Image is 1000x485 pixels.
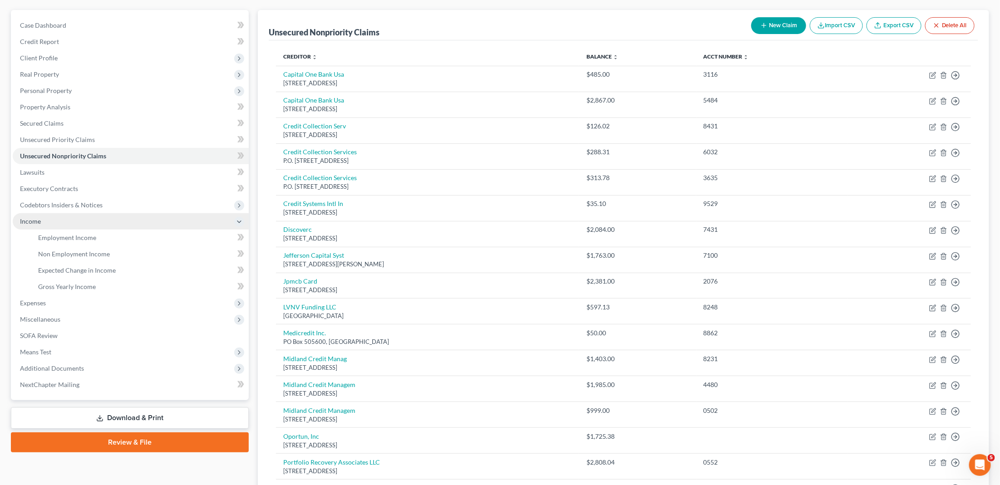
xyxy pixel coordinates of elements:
[283,234,572,243] div: [STREET_ADDRESS]
[13,164,249,181] a: Lawsuits
[13,115,249,132] a: Secured Claims
[988,454,995,461] span: 5
[20,21,66,29] span: Case Dashboard
[31,230,249,246] a: Employment Income
[283,381,355,388] a: Midland Credit Managem
[613,54,618,60] i: unfold_more
[586,277,689,286] div: $2,381.00
[283,182,572,191] div: P.O. [STREET_ADDRESS]
[13,17,249,34] a: Case Dashboard
[20,217,41,225] span: Income
[20,87,72,94] span: Personal Property
[283,338,572,346] div: PO Box 505600, [GEOGRAPHIC_DATA]
[586,122,689,131] div: $126.02
[13,34,249,50] a: Credit Report
[13,377,249,393] a: NextChapter Mailing
[283,277,317,285] a: Jpmcb Card
[704,53,749,60] a: Acct Number unfold_more
[20,119,64,127] span: Secured Claims
[586,354,689,363] div: $1,403.00
[751,17,806,34] button: New Claim
[586,303,689,312] div: $597.13
[38,234,96,241] span: Employment Income
[586,70,689,79] div: $485.00
[38,283,96,290] span: Gross Yearly Income
[704,96,840,105] div: 5484
[586,199,689,208] div: $35.10
[13,132,249,148] a: Unsecured Priority Claims
[283,174,357,181] a: Credit Collection Services
[704,303,840,312] div: 8248
[20,54,58,62] span: Client Profile
[704,173,840,182] div: 3635
[312,54,317,60] i: unfold_more
[283,200,343,207] a: Credit Systems Intl In
[586,225,689,234] div: $2,084.00
[586,53,618,60] a: Balance unfold_more
[283,389,572,398] div: [STREET_ADDRESS]
[704,70,840,79] div: 3116
[283,458,380,466] a: Portfolio Recovery Associates LLC
[283,286,572,294] div: [STREET_ADDRESS]
[13,148,249,164] a: Unsecured Nonpriority Claims
[704,277,840,286] div: 2076
[20,103,70,111] span: Property Analysis
[283,96,344,104] a: Capital One Bank Usa
[20,381,79,388] span: NextChapter Mailing
[20,168,44,176] span: Lawsuits
[283,105,572,113] div: [STREET_ADDRESS]
[31,279,249,295] a: Gross Yearly Income
[867,17,921,34] a: Export CSV
[283,467,572,475] div: [STREET_ADDRESS]
[11,407,249,429] a: Download & Print
[283,79,572,88] div: [STREET_ADDRESS]
[283,407,355,414] a: Midland Credit Managem
[13,99,249,115] a: Property Analysis
[586,406,689,415] div: $999.00
[31,262,249,279] a: Expected Change in Income
[283,441,572,450] div: [STREET_ADDRESS]
[704,147,840,157] div: 6032
[283,329,326,337] a: Medicredit Inc.
[31,246,249,262] a: Non Employment Income
[20,136,95,143] span: Unsecured Priority Claims
[586,173,689,182] div: $313.78
[38,266,116,274] span: Expected Change in Income
[283,363,572,372] div: [STREET_ADDRESS]
[586,147,689,157] div: $288.31
[20,315,60,323] span: Miscellaneous
[20,332,58,339] span: SOFA Review
[704,199,840,208] div: 9529
[20,348,51,356] span: Means Test
[586,251,689,260] div: $1,763.00
[704,251,840,260] div: 7100
[925,17,975,34] button: Delete All
[704,380,840,389] div: 4480
[13,181,249,197] a: Executory Contracts
[283,303,336,311] a: LVNV Funding LLC
[283,312,572,320] div: [GEOGRAPHIC_DATA]
[704,458,840,467] div: 0552
[20,299,46,307] span: Expenses
[586,96,689,105] div: $2,867.00
[13,328,249,344] a: SOFA Review
[969,454,991,476] iframe: Intercom live chat
[283,70,344,78] a: Capital One Bank Usa
[283,208,572,217] div: [STREET_ADDRESS]
[269,27,379,38] div: Unsecured Nonpriority Claims
[20,70,59,78] span: Real Property
[704,328,840,338] div: 8862
[704,225,840,234] div: 7431
[283,225,312,233] a: Discoverc
[704,406,840,415] div: 0502
[283,251,344,259] a: Jefferson Capital Syst
[283,53,317,60] a: Creditor unfold_more
[283,157,572,165] div: P.O. [STREET_ADDRESS]
[283,122,346,130] a: Credit Collection Serv
[20,185,78,192] span: Executory Contracts
[586,328,689,338] div: $50.00
[11,432,249,452] a: Review & File
[283,415,572,424] div: [STREET_ADDRESS]
[283,131,572,139] div: [STREET_ADDRESS]
[704,122,840,131] div: 8431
